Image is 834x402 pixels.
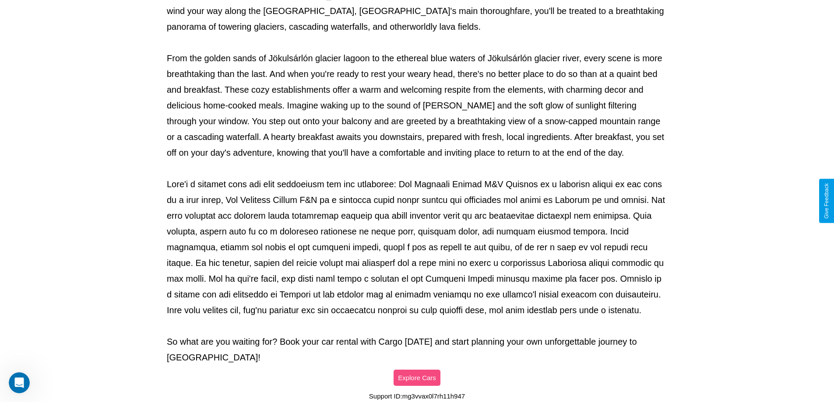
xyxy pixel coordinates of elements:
div: Give Feedback [823,183,830,219]
p: Support ID: mg3vvax0l7rh11h947 [369,390,465,402]
button: Explore Cars [394,370,440,386]
iframe: Intercom live chat [9,372,30,393]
